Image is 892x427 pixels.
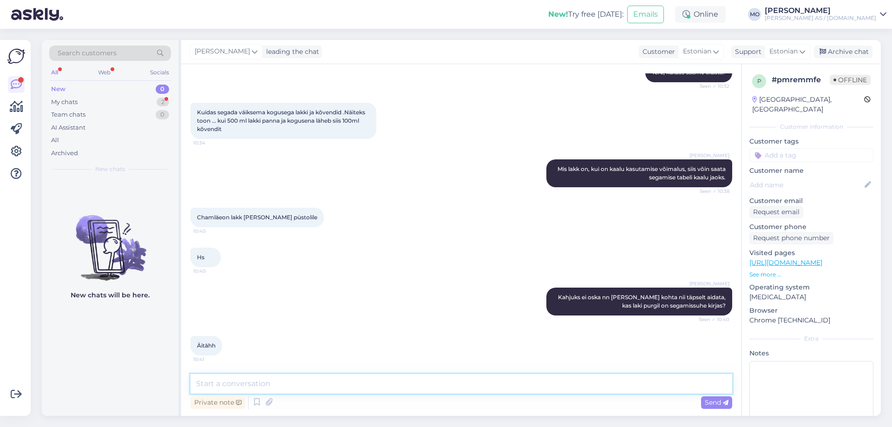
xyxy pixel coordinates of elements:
div: Private note [190,396,245,409]
button: Emails [627,6,664,23]
span: [PERSON_NAME] [689,280,729,287]
p: New chats will be here. [71,290,150,300]
span: 10:40 [193,228,228,235]
div: Archive chat [814,46,872,58]
div: My chats [51,98,78,107]
p: Chrome [TECHNICAL_ID] [749,315,873,325]
span: Kahjuks ei oska nn [PERSON_NAME] kohta nii täpselt aidata, kas laki purgil on segamissuhe kirjas? [558,294,727,309]
div: Try free [DATE]: [548,9,623,20]
span: Search customers [58,48,117,58]
div: MO [748,8,761,21]
span: [PERSON_NAME] [689,152,729,159]
p: Visited pages [749,248,873,258]
img: Askly Logo [7,47,25,65]
span: Äitähh [197,342,216,349]
p: See more ... [749,270,873,279]
div: Customer [639,47,675,57]
span: p [757,78,761,85]
div: 0 [156,85,169,94]
a: [URL][DOMAIN_NAME] [749,258,822,267]
input: Add a tag [749,148,873,162]
div: New [51,85,66,94]
p: [MEDICAL_DATA] [749,292,873,302]
span: Kuidas segada väiksema kogusega lakki ja kõvendid .Näiteks toon ... kui 500 ml lakki panna ja kog... [197,109,367,132]
span: Seen ✓ 10:38 [695,188,729,195]
img: No chats [42,198,178,282]
p: Customer name [749,166,873,176]
span: Send [705,398,728,407]
p: Browser [749,306,873,315]
input: Add name [750,180,863,190]
div: Extra [749,335,873,343]
a: [PERSON_NAME][PERSON_NAME] AS / [DOMAIN_NAME] [765,7,886,22]
span: Mis lakk on, kui on kaalu kasutamise võimalus, siis võin saata segamise tabeli kaalu jaoks. [557,165,727,181]
div: [GEOGRAPHIC_DATA], [GEOGRAPHIC_DATA] [752,95,864,114]
span: 10:41 [193,356,228,363]
div: Archived [51,149,78,158]
div: All [49,66,60,79]
span: New chats [95,165,125,173]
div: Request email [749,206,803,218]
div: All [51,136,59,145]
span: Hs [197,254,204,261]
div: Customer information [749,123,873,131]
div: Web [96,66,112,79]
span: Seen ✓ 10:32 [695,83,729,90]
span: Offline [830,75,871,85]
span: Seen ✓ 10:40 [695,316,729,323]
span: Estonian [683,46,711,57]
p: Notes [749,348,873,358]
p: Operating system [749,282,873,292]
div: 0 [156,110,169,119]
div: # pmremmfe [772,74,830,85]
div: [PERSON_NAME] [765,7,876,14]
div: Request phone number [749,232,833,244]
span: Estonian [769,46,798,57]
p: Customer email [749,196,873,206]
div: Team chats [51,110,85,119]
div: Support [731,47,761,57]
div: 2 [157,98,169,107]
span: Chamläeon lakk [PERSON_NAME] püstolile [197,214,317,221]
b: New! [548,10,568,19]
p: Customer tags [749,137,873,146]
div: Socials [148,66,171,79]
div: leading the chat [262,47,319,57]
div: AI Assistant [51,123,85,132]
span: 10:40 [193,268,228,275]
div: Online [675,6,726,23]
p: Customer phone [749,222,873,232]
span: [PERSON_NAME] [195,46,250,57]
div: [PERSON_NAME] AS / [DOMAIN_NAME] [765,14,876,22]
span: 10:34 [193,139,228,146]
